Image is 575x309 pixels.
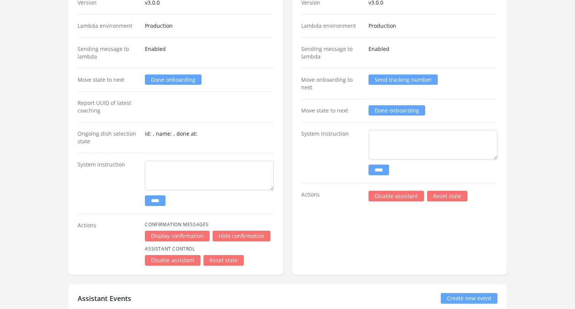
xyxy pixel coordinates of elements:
dt: Lambda environment [78,22,139,30]
a: Display confirmation [145,231,210,241]
h2: Assistant Events [78,293,131,304]
a: Reset state [203,255,244,266]
dt: System instruction [78,161,139,206]
dt: Ongoing dish selection state [78,130,139,145]
dt: Sending message to lambda [301,45,362,60]
dt: Report UUID of latest coaching [78,99,139,114]
dt: Move onboarding to next [301,76,362,91]
h4: Confirmation Messages [145,222,274,228]
a: Send tracking number [369,74,438,85]
dt: Sending message to lambda [78,45,139,60]
a: Hide confirmation [213,231,270,241]
h4: Assistant Control [145,246,274,252]
a: Disable assistant [145,255,200,266]
dt: Move state to next [78,76,139,84]
a: Reset state [427,191,467,201]
dt: Lambda environment [301,22,362,30]
dt: System instruction [301,130,362,175]
dt: Actions [301,191,362,201]
a: Done onboarding [145,74,202,85]
dd: Enabled [145,45,274,60]
a: Done onboarding [369,105,425,116]
dt: Actions [78,222,139,266]
dt: Move state to next [301,107,362,114]
dd: id: , name: , done at: [145,130,274,145]
a: Disable assistant [369,191,424,201]
dd: Production [369,22,497,30]
dd: Production [145,22,274,30]
dd: Enabled [369,45,497,60]
a: Create new event [441,293,497,304]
